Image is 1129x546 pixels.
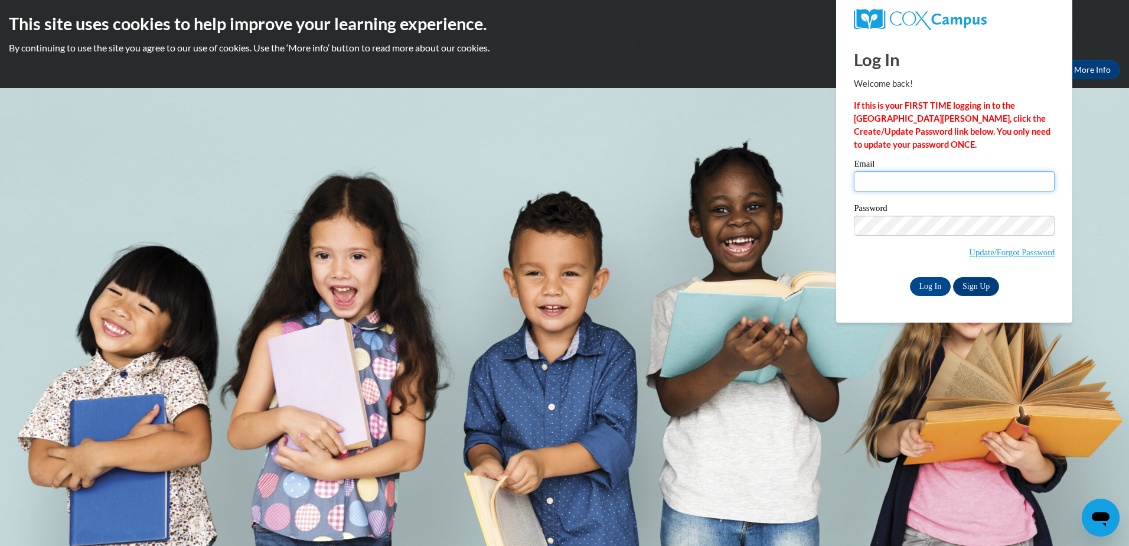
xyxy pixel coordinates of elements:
p: Welcome back! [854,77,1055,90]
h2: This site uses cookies to help improve your learning experience. [9,12,1120,35]
h1: Log In [854,47,1055,71]
a: Update/Forgot Password [969,248,1055,257]
iframe: Button to launch messaging window [1082,499,1120,537]
input: Log In [910,277,951,296]
p: By continuing to use the site you agree to our use of cookies. Use the ‘More info’ button to read... [9,41,1120,54]
a: More Info [1065,60,1120,79]
img: COX Campus [854,9,986,30]
strong: If this is your FIRST TIME logging in to the [GEOGRAPHIC_DATA][PERSON_NAME], click the Create/Upd... [854,100,1050,149]
a: COX Campus [854,9,1055,30]
label: Email [854,160,1055,171]
a: Sign Up [953,277,999,296]
label: Password [854,204,1055,216]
